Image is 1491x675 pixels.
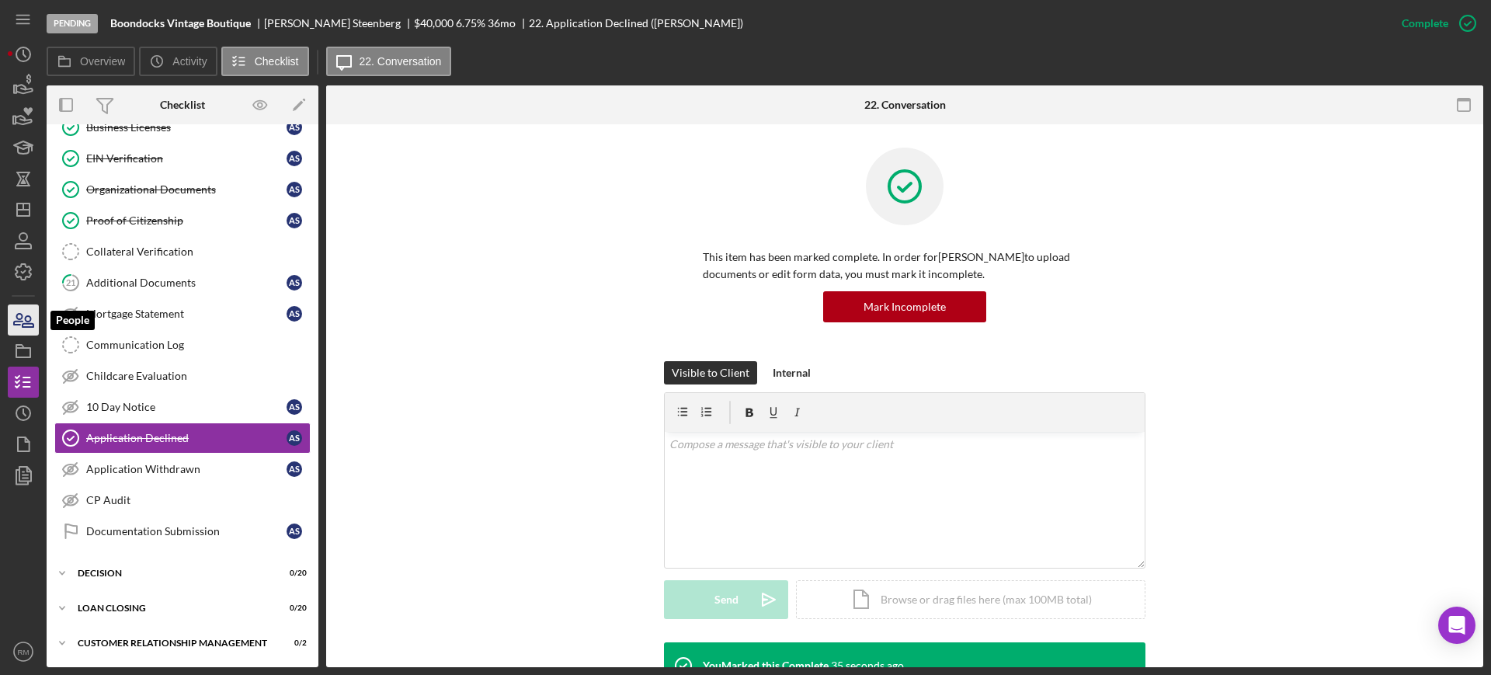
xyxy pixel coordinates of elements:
a: EIN VerificationAS [54,143,311,174]
div: 22. Conversation [864,99,946,111]
div: CP Audit [86,494,310,506]
div: 10 Day Notice [86,401,287,413]
p: This item has been marked complete. In order for [PERSON_NAME] to upload documents or edit form d... [703,249,1107,284]
label: 22. Conversation [360,55,442,68]
div: Visible to Client [672,361,749,384]
button: Overview [47,47,135,76]
button: Internal [765,361,818,384]
a: Mortgage StatementAS [54,298,311,329]
div: Customer Relationship Management [78,638,268,648]
a: Application DeclinedAS [54,423,311,454]
div: You Marked this Complete [703,659,829,672]
button: Complete [1386,8,1483,39]
div: Application Declined [86,432,287,444]
a: Communication Log [54,329,311,360]
div: A S [287,399,302,415]
a: Business LicensesAS [54,112,311,143]
div: Loan Closing [78,604,268,613]
div: A S [287,461,302,477]
div: 22. Application Declined ([PERSON_NAME]) [529,17,743,30]
a: Collateral Verification [54,236,311,267]
div: 0 / 20 [279,604,307,613]
div: Mark Incomplete [864,291,946,322]
div: A S [287,213,302,228]
div: [PERSON_NAME] Steenberg [264,17,414,30]
a: Proof of CitizenshipAS [54,205,311,236]
label: Activity [172,55,207,68]
div: Business Licenses [86,121,287,134]
div: Documentation Submission [86,525,287,538]
div: A S [287,120,302,135]
a: Documentation SubmissionAS [54,516,311,547]
div: Decision [78,569,268,578]
button: Checklist [221,47,309,76]
div: Send [714,580,739,619]
a: 10 Day NoticeAS [54,391,311,423]
div: 6.75 % [456,17,485,30]
div: A S [287,430,302,446]
time: 2025-09-24 18:23 [831,659,904,672]
button: 22. Conversation [326,47,452,76]
div: Collateral Verification [86,245,310,258]
div: Mortgage Statement [86,308,287,320]
div: 36 mo [488,17,516,30]
div: Complete [1402,8,1448,39]
div: Organizational Documents [86,183,287,196]
div: Pending [47,14,98,33]
b: Boondocks Vintage Boutique [110,17,251,30]
div: Proof of Citizenship [86,214,287,227]
div: A S [287,151,302,166]
div: A S [287,182,302,197]
div: 0 / 20 [279,569,307,578]
button: Activity [139,47,217,76]
tspan: 21 [66,277,75,287]
a: 21Additional DocumentsAS [54,267,311,298]
div: A S [287,275,302,291]
a: Childcare Evaluation [54,360,311,391]
button: Send [664,580,788,619]
div: Internal [773,361,811,384]
button: Mark Incomplete [823,291,986,322]
div: Communication Log [86,339,310,351]
a: Application WithdrawnAS [54,454,311,485]
a: CP Audit [54,485,311,516]
div: EIN Verification [86,152,287,165]
div: Childcare Evaluation [86,370,310,382]
label: Overview [80,55,125,68]
div: 0 / 2 [279,638,307,648]
div: A S [287,524,302,539]
label: Checklist [255,55,299,68]
div: $40,000 [414,17,454,30]
div: Open Intercom Messenger [1438,607,1475,644]
div: Checklist [160,99,205,111]
button: RM [8,636,39,667]
div: A S [287,306,302,322]
div: Additional Documents [86,277,287,289]
button: Visible to Client [664,361,757,384]
div: Application Withdrawn [86,463,287,475]
text: RM [18,648,30,656]
a: Organizational DocumentsAS [54,174,311,205]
